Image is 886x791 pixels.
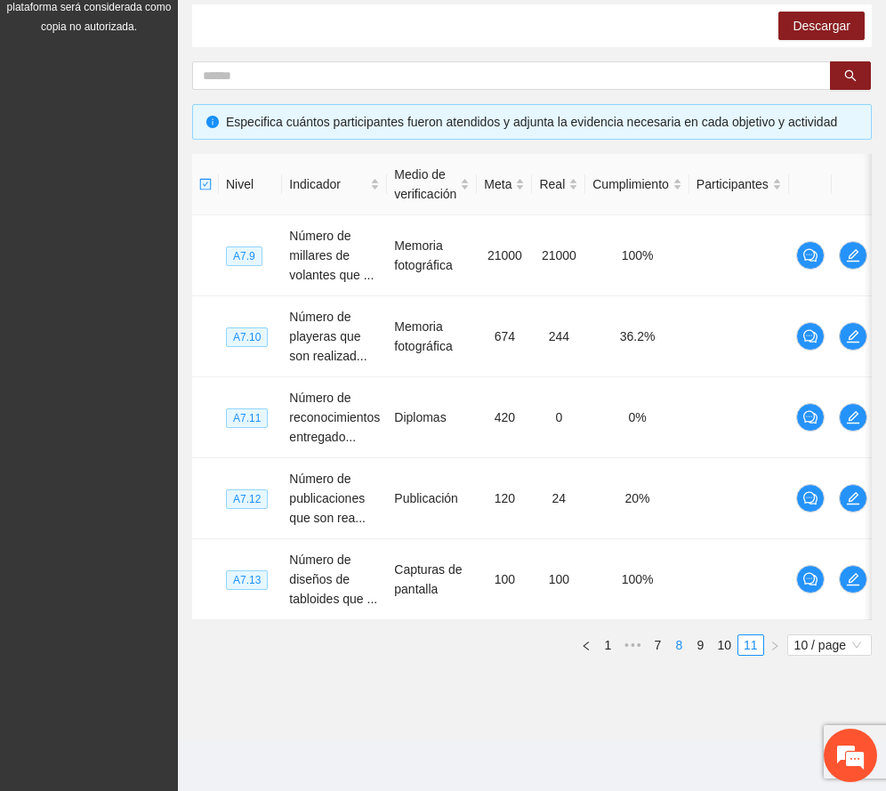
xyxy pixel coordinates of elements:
[839,403,867,432] button: edit
[796,565,825,593] button: comment
[697,174,769,194] span: Participantes
[840,329,866,343] span: edit
[668,634,689,656] li: 8
[618,634,647,656] span: •••
[839,322,867,351] button: edit
[585,458,689,539] td: 20%
[764,634,785,656] button: right
[289,174,366,194] span: Indicador
[585,154,689,215] th: Cumplimiento
[796,241,825,270] button: comment
[647,634,668,656] li: 7
[585,377,689,458] td: 0%
[585,296,689,377] td: 36.2%
[585,215,689,296] td: 100%
[289,472,366,525] span: Número de publicaciones que son rea...
[219,154,282,215] th: Nivel
[226,327,268,347] span: A7.10
[738,635,763,655] a: 11
[689,634,711,656] li: 9
[103,238,246,417] span: Estamos en línea.
[477,539,532,620] td: 100
[840,248,866,262] span: edit
[292,9,334,52] div: Minimizar ventana de chat en vivo
[387,377,477,458] td: Diplomas
[206,116,219,128] span: info-circle
[787,634,872,656] div: Page Size
[581,641,592,651] span: left
[839,484,867,513] button: edit
[669,635,689,655] a: 8
[532,154,585,215] th: Real
[830,61,871,90] button: search
[532,539,585,620] td: 100
[532,215,585,296] td: 21000
[477,215,532,296] td: 21000
[796,484,825,513] button: comment
[387,154,477,215] th: Medio de verificación
[387,539,477,620] td: Capturas de pantalla
[840,491,866,505] span: edit
[484,174,511,194] span: Meta
[289,391,380,444] span: Número de reconocimientos entregado...
[477,296,532,377] td: 674
[199,178,212,190] span: check-square
[226,489,268,509] span: A7.12
[793,16,850,36] span: Descargar
[840,572,866,586] span: edit
[778,12,865,40] button: Descargar
[737,634,764,656] li: 11
[598,635,617,655] a: 1
[712,635,737,655] a: 10
[532,377,585,458] td: 0
[9,486,339,548] textarea: Escriba su mensaje y pulse “Intro”
[532,296,585,377] td: 244
[618,634,647,656] li: Previous 5 Pages
[592,174,669,194] span: Cumplimiento
[648,635,667,655] a: 7
[394,165,456,204] span: Medio de verificación
[289,310,366,363] span: Número de playeras que son realizad...
[226,246,262,266] span: A7.9
[477,377,532,458] td: 420
[226,570,268,590] span: A7.13
[769,641,780,651] span: right
[226,112,858,132] div: Especifica cuántos participantes fueron atendidos y adjunta la evidencia necesaria en cada objeti...
[226,408,268,428] span: A7.11
[840,410,866,424] span: edit
[282,154,387,215] th: Indicador
[689,154,789,215] th: Participantes
[576,634,597,656] button: left
[839,565,867,593] button: edit
[387,296,477,377] td: Memoria fotográfica
[477,458,532,539] td: 120
[539,174,565,194] span: Real
[764,634,785,656] li: Next Page
[477,154,532,215] th: Meta
[690,635,710,655] a: 9
[844,69,857,84] span: search
[387,458,477,539] td: Publicación
[839,241,867,270] button: edit
[387,215,477,296] td: Memoria fotográfica
[597,634,618,656] li: 1
[289,229,374,282] span: Número de millares de volantes que ...
[711,634,737,656] li: 10
[585,539,689,620] td: 100%
[796,322,825,351] button: comment
[289,553,377,606] span: Número de diseños de tabloides que ...
[532,458,585,539] td: 24
[576,634,597,656] li: Previous Page
[796,403,825,432] button: comment
[794,635,865,655] span: 10 / page
[93,91,299,114] div: Chatee con nosotros ahora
